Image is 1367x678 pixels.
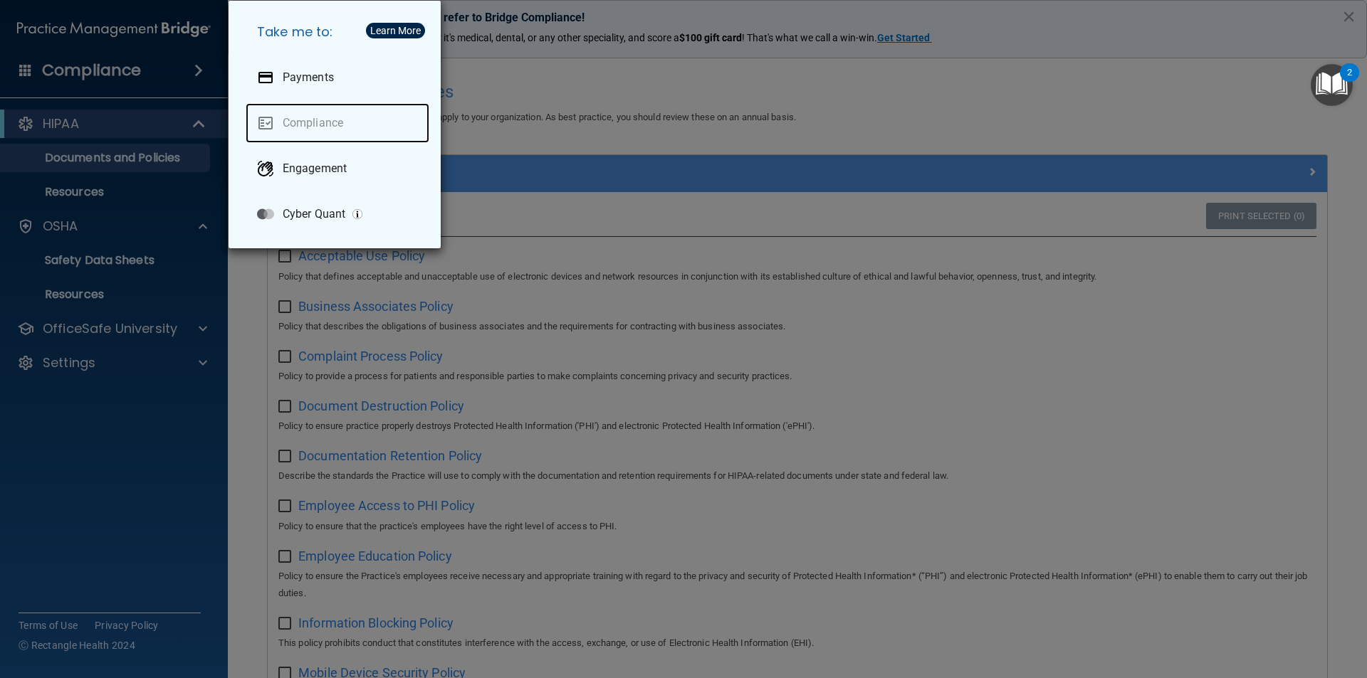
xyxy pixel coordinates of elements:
p: Engagement [283,161,347,176]
a: Cyber Quant [246,194,429,234]
div: Learn More [370,26,421,36]
a: Payments [246,58,429,97]
div: 2 [1347,73,1352,91]
p: Cyber Quant [283,207,345,221]
button: Learn More [366,23,425,38]
a: Compliance [246,103,429,143]
button: Open Resource Center, 2 new notifications [1311,64,1353,106]
a: Engagement [246,149,429,189]
h5: Take me to: [246,12,429,52]
p: Payments [283,70,334,85]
